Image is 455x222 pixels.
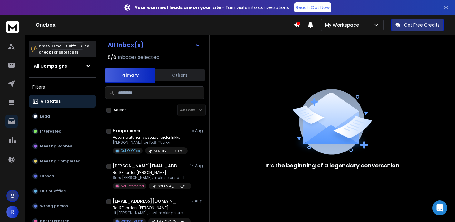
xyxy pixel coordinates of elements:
[135,4,289,11] p: – Turn visits into conversations
[135,4,221,11] strong: Your warmest leads are on your site
[108,54,116,61] span: 8 / 8
[103,39,206,51] button: All Inbox(s)
[121,184,144,188] p: Not Interested
[34,63,67,69] h1: All Campaigns
[294,2,331,12] a: Reach Out Now
[113,135,188,140] p: Automaattinen vastaus: order Erkki.
[190,199,204,204] p: 12 Aug
[113,198,181,204] h1: [EMAIL_ADDRESS][DOMAIN_NAME]
[41,99,61,104] p: All Status
[29,200,96,212] button: Wrong person
[113,210,188,215] p: Hi [PERSON_NAME], Just making sure
[113,140,188,145] p: [PERSON_NAME] pe 15.8. Yt.Erkki
[391,19,444,31] button: Get Free Credits
[118,54,159,61] h3: Inboxes selected
[40,204,68,209] p: Wrong person
[113,205,188,210] p: Re: RE: orders [PERSON_NAME]
[113,163,181,169] h1: [PERSON_NAME][EMAIL_ADDRESS][PERSON_NAME][DOMAIN_NAME]
[155,68,205,82] button: Others
[29,110,96,123] button: Lead
[190,128,204,133] p: 15 Aug
[158,184,188,189] p: OCEANIA_1-10k_CXO_Wholesale_PHC
[40,144,72,149] p: Meeting Booked
[6,206,19,218] button: R
[36,21,294,29] h1: Onebox
[40,114,50,119] p: Lead
[40,174,54,179] p: Closed
[108,42,144,48] h1: All Inbox(s)
[6,21,19,33] img: logo
[29,95,96,108] button: All Status
[113,175,188,180] p: Sure [PERSON_NAME], makes sense. I’ll
[29,140,96,152] button: Meeting Booked
[29,185,96,197] button: Out of office
[29,83,96,91] h3: Filters
[40,129,61,134] p: Interested
[296,4,330,11] p: Reach Out Now
[404,22,440,28] p: Get Free Credits
[114,108,126,113] label: Select
[29,60,96,72] button: All Campaigns
[113,170,188,175] p: Re: RE: order [PERSON_NAME]
[325,22,361,28] p: My Workspace
[190,163,204,168] p: 14 Aug
[105,68,155,83] button: Primary
[29,125,96,138] button: Interested
[113,128,140,134] h1: Haaponiemi
[51,42,83,50] span: Cmd + Shift + k
[29,155,96,167] button: Meeting Completed
[39,43,89,55] p: Press to check for shortcuts.
[40,189,66,194] p: Out of office
[40,159,81,164] p: Meeting Completed
[432,200,447,215] div: Open Intercom Messenger
[121,148,140,153] p: Out Of Office
[154,149,184,153] p: NORDIS_1_10k_CxO_OPS_PHC
[265,161,399,170] p: It’s the beginning of a legendary conversation
[29,170,96,182] button: Closed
